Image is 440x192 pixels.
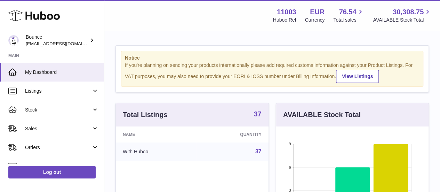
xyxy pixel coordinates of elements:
a: 37 [254,110,261,119]
a: 76.54 Total sales [333,7,364,23]
a: View Listings [336,70,379,83]
strong: Notice [125,55,419,61]
span: 76.54 [339,7,356,17]
td: With Huboo [116,143,196,161]
div: If you're planning on sending your products internationally please add required customs informati... [125,62,419,83]
th: Name [116,126,196,143]
strong: 37 [254,110,261,117]
h3: AVAILABLE Stock Total [283,110,361,120]
span: Sales [25,125,91,132]
strong: 11003 [277,7,296,17]
span: My Dashboard [25,69,99,76]
span: 30,308.75 [393,7,424,17]
span: Listings [25,88,91,94]
th: Quantity [196,126,268,143]
div: Currency [305,17,325,23]
img: internalAdmin-11003@internal.huboo.com [8,35,19,46]
h3: Total Listings [123,110,168,120]
a: Log out [8,166,96,178]
span: AVAILABLE Stock Total [373,17,432,23]
span: [EMAIL_ADDRESS][DOMAIN_NAME] [26,41,102,46]
strong: EUR [310,7,325,17]
text: 9 [289,142,291,146]
span: Usage [25,163,99,170]
a: 37 [255,148,262,154]
span: Stock [25,107,91,113]
span: Orders [25,144,91,151]
text: 6 [289,165,291,169]
span: Total sales [333,17,364,23]
a: 30,308.75 AVAILABLE Stock Total [373,7,432,23]
div: Bounce [26,34,88,47]
div: Huboo Ref [273,17,296,23]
